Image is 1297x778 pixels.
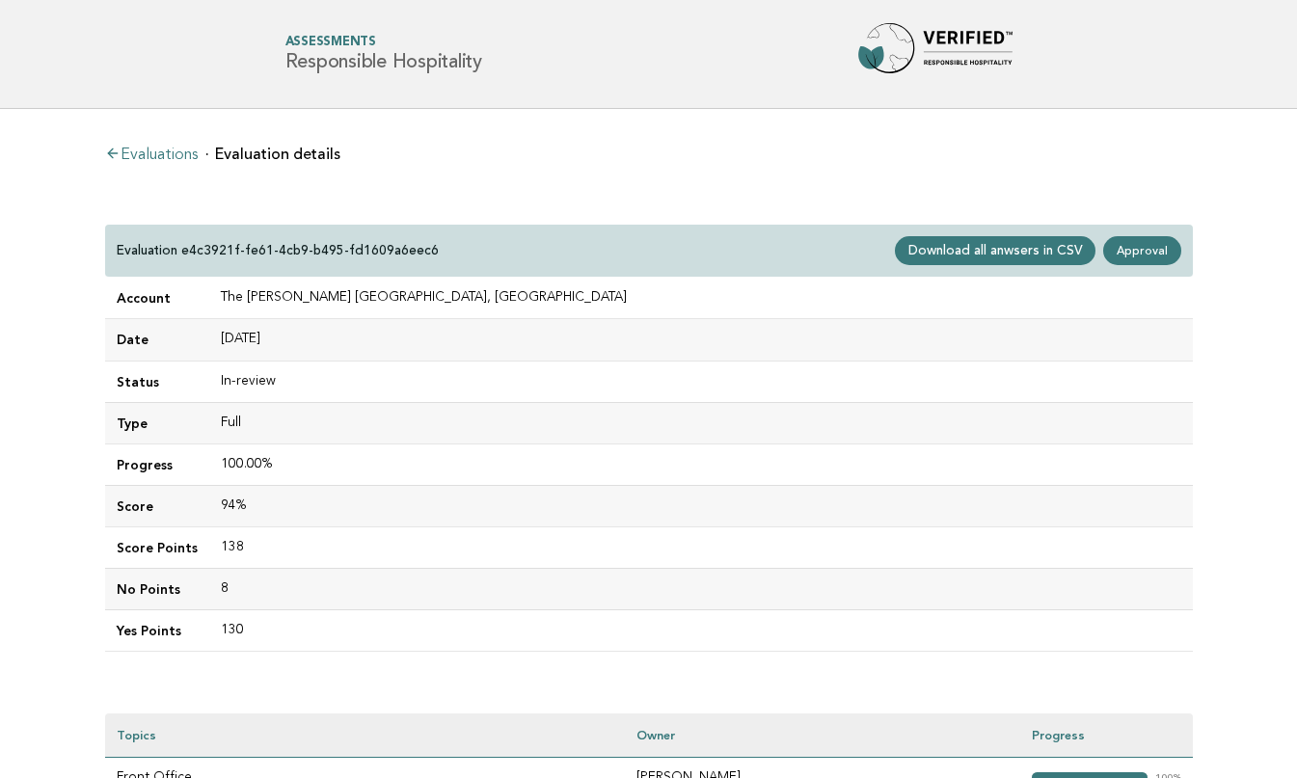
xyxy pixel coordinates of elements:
[105,148,198,163] a: Evaluations
[105,278,209,319] td: Account
[895,236,1095,265] a: Download all anwsers in CSV
[105,361,209,402] td: Status
[209,526,1193,568] td: 138
[105,485,209,526] td: Score
[105,402,209,443] td: Type
[209,568,1193,609] td: 8
[105,610,209,652] td: Yes Points
[285,37,482,49] span: Assessments
[117,242,439,259] p: Evaluation e4c3921f-fe61-4cb9-b495-fd1609a6eec6
[209,319,1193,361] td: [DATE]
[209,402,1193,443] td: Full
[1103,236,1180,265] a: Approval
[625,713,1019,757] th: Owner
[858,23,1013,85] img: Forbes Travel Guide
[1020,713,1193,757] th: Progress
[209,278,1193,319] td: The [PERSON_NAME] [GEOGRAPHIC_DATA], [GEOGRAPHIC_DATA]
[285,37,482,72] h1: Responsible Hospitality
[209,610,1193,652] td: 130
[205,147,340,162] li: Evaluation details
[105,568,209,609] td: No Points
[209,361,1193,402] td: In-review
[105,319,209,361] td: Date
[105,443,209,485] td: Progress
[105,526,209,568] td: Score Points
[209,443,1193,485] td: 100.00%
[105,713,626,757] th: Topics
[209,485,1193,526] td: 94%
